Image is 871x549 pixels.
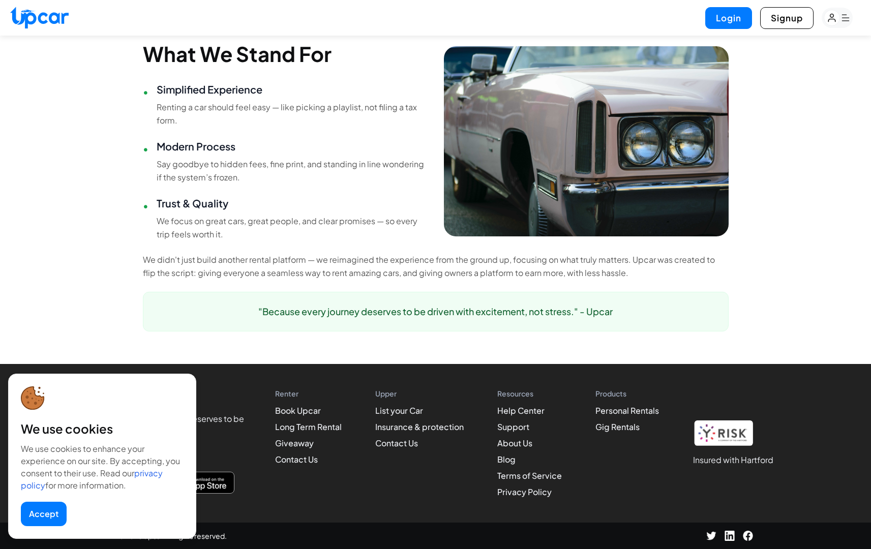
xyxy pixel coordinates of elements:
[21,420,184,437] div: We use cookies
[497,470,562,481] a: Terms of Service
[157,196,428,210] h4: Trust & Quality
[497,438,532,448] a: About Us
[743,531,753,541] img: Facebook
[157,82,428,97] h4: Simplified Experience
[595,388,659,399] h4: Products
[10,7,69,28] img: Upcar Logo
[21,502,67,526] button: Accept
[143,42,428,66] h3: What We Stand For
[275,454,318,465] a: Contact Us
[143,141,148,156] span: •
[143,84,148,99] span: •
[157,158,428,184] p: Say goodbye to hidden fees, fine print, and standing in line wondering if the system’s frozen.
[172,474,232,491] img: Download on the App Store
[760,7,814,29] button: Signup
[143,253,729,280] p: We didn't just build another rental platform — we reimagined the experience from the ground up, f...
[375,405,423,416] a: List your Car
[275,405,321,416] a: Book Upcar
[725,531,735,541] img: LinkedIn
[497,486,552,497] a: Privacy Policy
[497,388,562,399] h4: Resources
[497,405,545,416] a: Help Center
[444,46,729,236] img: Car Experience
[157,215,428,241] p: We focus on great cars, great people, and clear promises — so every trip feels worth it.
[375,438,418,448] a: Contact Us
[21,386,45,410] img: cookie-icon.svg
[275,388,342,399] h4: Renter
[275,438,314,448] a: Giveaway
[275,421,342,432] a: Long Term Rental
[706,531,716,541] img: Twitter
[143,198,148,212] span: •
[21,443,184,492] div: We use cookies to enhance your experience on our site. By accepting, you consent to their use. Re...
[157,101,428,127] p: Renting a car should feel easy — like picking a playlist, not filing a tax form.
[497,454,516,465] a: Blog
[595,421,640,432] a: Gig Rentals
[375,421,464,432] a: Insurance & protection
[705,7,752,29] button: Login
[693,454,773,466] h1: Insured with Hartford
[497,421,529,432] a: Support
[375,388,464,399] h4: Upper
[169,472,234,494] button: Download on the App Store
[157,139,428,154] h4: Modern Process
[595,405,659,416] a: Personal Rentals
[156,304,716,319] p: "Because every journey deserves to be driven with excitement, not stress." - Upcar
